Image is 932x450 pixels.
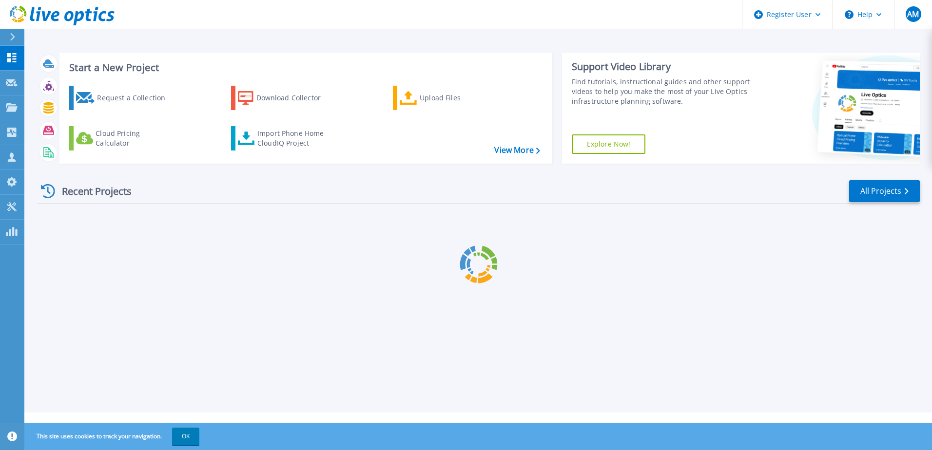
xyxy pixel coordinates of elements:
span: This site uses cookies to track your navigation. [27,428,199,445]
a: Request a Collection [69,86,178,110]
a: Upload Files [393,86,502,110]
div: Cloud Pricing Calculator [96,129,174,148]
a: Cloud Pricing Calculator [69,126,178,150]
div: Recent Projects [38,179,145,203]
h3: Start a New Project [69,62,540,73]
a: Download Collector [231,86,340,110]
a: All Projects [849,180,920,202]
div: Import Phone Home CloudIQ Project [257,129,333,148]
div: Find tutorials, instructional guides and other support videos to help you make the most of your L... [572,77,754,106]
div: Request a Collection [97,88,175,108]
div: Upload Files [420,88,498,108]
div: Download Collector [256,88,334,108]
div: Support Video Library [572,60,754,73]
a: View More [494,146,540,155]
button: OK [172,428,199,445]
span: AM [907,10,919,18]
a: Explore Now! [572,134,646,154]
